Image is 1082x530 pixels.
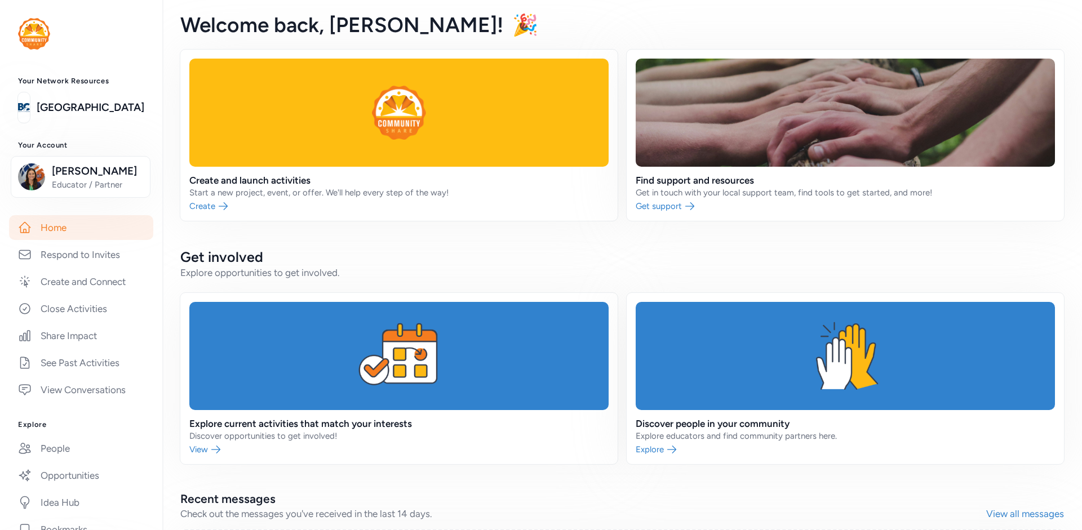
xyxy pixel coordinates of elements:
a: Close Activities [9,296,153,321]
h2: Get involved [180,248,1064,266]
a: Respond to Invites [9,242,153,267]
a: People [9,436,153,461]
a: Opportunities [9,463,153,488]
h3: Your Account [18,141,144,150]
a: Create and Connect [9,269,153,294]
img: logo [18,18,50,50]
a: View all messages [986,507,1064,520]
a: [GEOGRAPHIC_DATA] [37,100,144,115]
span: [PERSON_NAME] [52,163,143,179]
a: Idea Hub [9,490,153,515]
div: Check out the messages you've received in the last 14 days. [180,507,986,520]
h2: Recent messages [180,491,986,507]
a: See Past Activities [9,350,153,375]
div: Explore opportunities to get involved. [180,266,1064,279]
h3: Explore [18,420,144,429]
a: View Conversations [9,377,153,402]
span: Educator / Partner [52,179,143,190]
a: Share Impact [9,323,153,348]
span: 🎉 [512,12,538,37]
a: Home [9,215,153,240]
img: logo [18,95,30,120]
span: Welcome back , [PERSON_NAME]! [180,12,503,37]
h3: Your Network Resources [18,77,144,86]
button: [PERSON_NAME]Educator / Partner [11,156,150,198]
